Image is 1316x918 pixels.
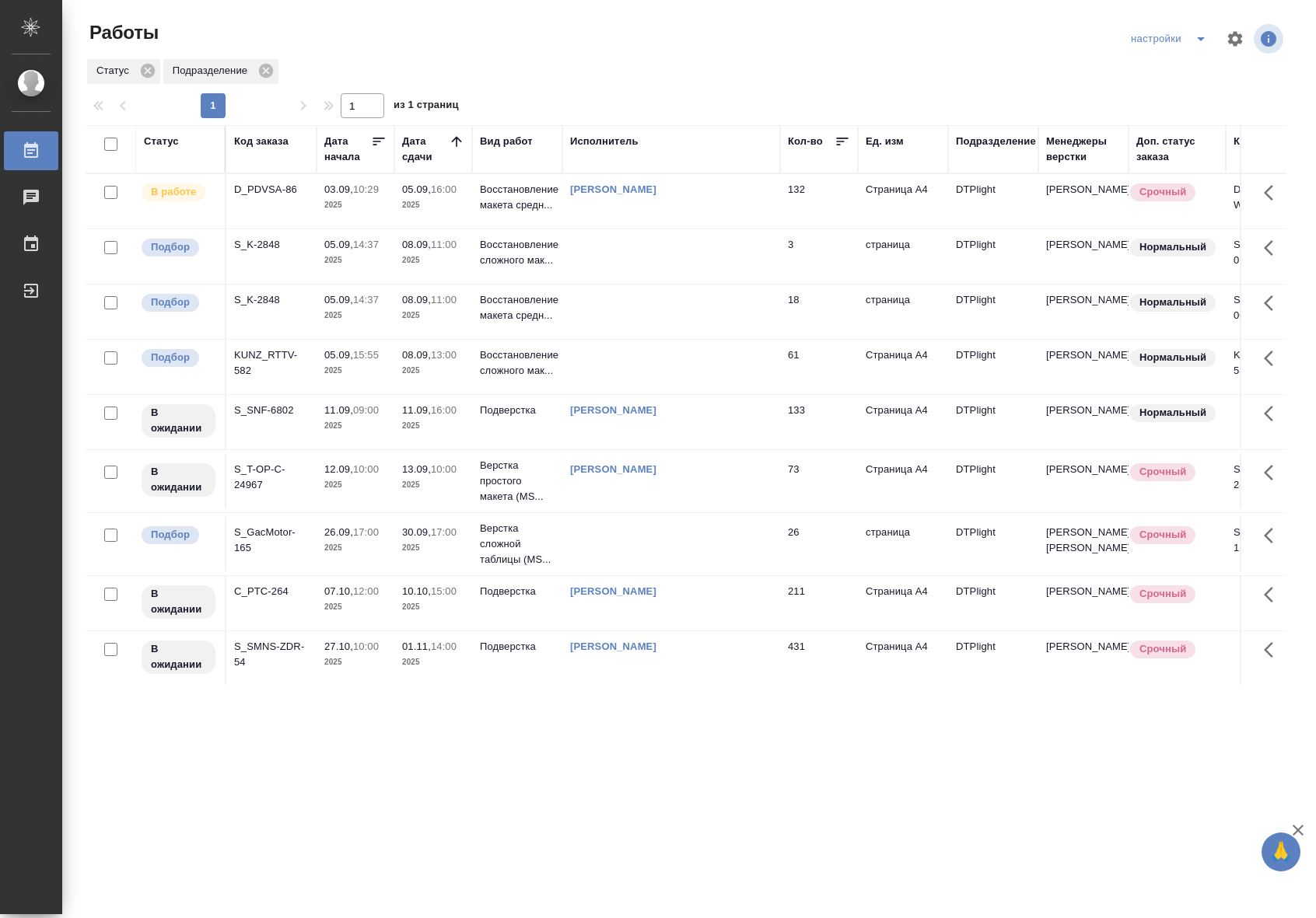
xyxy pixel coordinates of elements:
[780,340,858,394] td: 61
[402,585,431,597] p: 10.10,
[1139,641,1186,657] p: Срочный
[948,631,1038,686] td: DTPlight
[324,654,387,670] p: 2025
[353,641,379,652] p: 10:00
[402,308,464,323] p: 2025
[353,585,379,597] p: 12:00
[140,525,217,546] div: Можно подбирать исполнителей
[570,641,656,652] a: [PERSON_NAME]
[402,477,464,493] p: 2025
[151,184,196,200] p: В работе
[353,526,379,538] p: 17:00
[151,239,190,255] p: Подбор
[394,96,459,118] span: из 1 страниц
[780,454,858,508] td: 73
[1139,527,1186,543] p: Срочный
[1139,295,1206,310] p: Нормальный
[1255,229,1292,267] button: Здесь прячутся важные кнопки
[1139,464,1186,480] p: Срочный
[858,454,948,508] td: Страница А4
[480,182,555,213] p: Восстановление макета средн...
[858,340,948,394] td: Страница А4
[234,134,289,149] div: Код заказа
[1046,134,1121,165] div: Менеджеры верстки
[480,347,555,379] p: Восстановление сложного мак...
[1139,405,1206,421] p: Нормальный
[324,239,353,250] p: 05.09,
[402,349,431,361] p: 08.09,
[140,237,217,258] div: Можно подбирать исполнителей
[1255,284,1292,322] button: Здесь прячутся важные кнопки
[151,350,190,365] p: Подбор
[140,292,217,313] div: Можно подбирать исполнителей
[324,418,387,434] p: 2025
[151,295,190,310] p: Подбор
[1046,639,1121,654] p: [PERSON_NAME]
[324,253,387,268] p: 2025
[402,418,464,434] p: 2025
[1046,237,1121,253] p: [PERSON_NAME]
[1262,832,1300,871] button: 🙏
[1046,462,1121,477] p: [PERSON_NAME]
[1226,174,1316,229] td: D_PDVSA-86-WK-025
[324,349,353,361] p: 05.09,
[948,340,1038,394] td: DTPlight
[780,395,858,449] td: 133
[480,134,533,149] div: Вид работ
[140,403,217,439] div: Исполнитель назначен, приступать к работе пока рано
[858,517,948,571] td: страница
[87,59,160,84] div: Статус
[780,517,858,571] td: 26
[140,639,217,675] div: Исполнитель назначен, приступать к работе пока рано
[402,526,431,538] p: 30.09,
[866,134,904,149] div: Ед. изм
[324,294,353,305] p: 05.09,
[324,183,353,195] p: 03.09,
[480,639,555,654] p: Подверстка
[140,182,217,203] div: Исполнитель выполняет работу
[163,59,278,84] div: Подразделение
[948,576,1038,630] td: DTPlight
[1226,229,1316,284] td: S_K-2848-WK-013
[1255,174,1292,211] button: Здесь прячутся важные кнопки
[1046,347,1121,363] p: [PERSON_NAME]
[173,63,253,79] p: Подразделение
[570,463,656,475] a: [PERSON_NAME]
[1136,134,1218,165] div: Доп. статус заказа
[570,134,639,149] div: Исполнитель
[140,584,217,620] div: Исполнитель назначен, приступать к работе пока рано
[431,641,457,652] p: 14:00
[234,347,309,379] div: KUNZ_RTTV-582
[480,237,555,268] p: Восстановление сложного мак...
[780,284,858,339] td: 18
[858,631,948,686] td: Страница А4
[324,463,353,475] p: 12.09,
[402,134,449,165] div: Дата сдачи
[96,63,135,79] p: Статус
[402,540,464,556] p: 2025
[402,463,431,475] p: 13.09,
[788,134,823,149] div: Кол-во
[324,540,387,556] p: 2025
[1046,584,1121,599] p: [PERSON_NAME]
[480,521,555,567] p: Верстка сложной таблицы (MS...
[144,134,179,149] div: Статус
[780,174,858,229] td: 132
[1255,631,1292,668] button: Здесь прячутся важные кнопки
[140,347,217,368] div: Можно подбирать исполнителей
[480,458,555,504] p: Верстка простого макета (MS...
[1046,292,1121,308] p: [PERSON_NAME]
[402,197,464,213] p: 2025
[948,454,1038,508] td: DTPlight
[353,183,379,195] p: 10:29
[324,526,353,538] p: 26.09,
[1127,26,1216,51] div: split button
[234,182,309,197] div: D_PDVSA-86
[858,576,948,630] td: Страница А4
[402,294,431,305] p: 08.09,
[1226,284,1316,339] td: S_K-2848-WK-007
[402,239,431,250] p: 08.09,
[1254,24,1286,54] span: Посмотреть информацию
[324,599,387,615] p: 2025
[858,229,948,284] td: страница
